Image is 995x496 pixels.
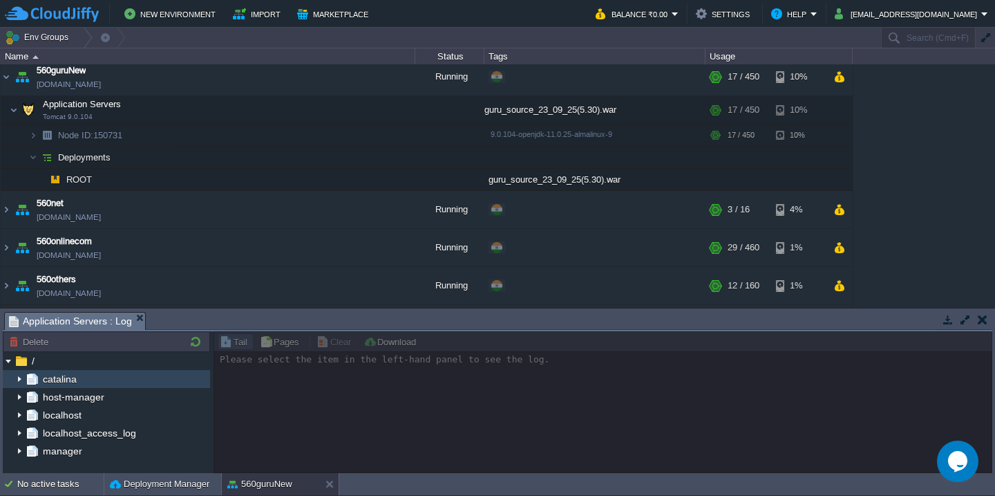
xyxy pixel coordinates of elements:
[1,48,415,64] div: Name
[37,77,101,91] a: [DOMAIN_NAME]
[37,248,101,262] a: [DOMAIN_NAME]
[706,48,852,64] div: Usage
[65,174,94,185] a: ROOT
[728,58,759,95] div: 17 / 450
[19,96,38,124] img: AMDAwAAAACH5BAEAAAAALAAAAAABAAEAAAICRAEAOw==
[9,336,53,348] button: Delete
[37,273,76,286] a: 560others
[1,191,12,228] img: AMDAwAAAACH5BAEAAAAALAAAAAABAAEAAAICRAEAOw==
[37,235,92,248] a: 560onlinecom
[776,96,821,124] div: 10%
[776,305,821,342] div: 2%
[43,113,93,121] span: Tomcat 9.0.104
[415,191,484,228] div: Running
[776,267,821,304] div: 1%
[491,130,612,138] span: 9.0.104-openjdk-11.0.25-almalinux-9
[416,48,484,64] div: Status
[776,191,821,228] div: 4%
[728,229,759,266] div: 29 / 460
[1,267,12,304] img: AMDAwAAAACH5BAEAAAAALAAAAAABAAEAAAICRAEAOw==
[12,191,32,228] img: AMDAwAAAACH5BAEAAAAALAAAAAABAAEAAAICRAEAOw==
[415,58,484,95] div: Running
[29,125,37,146] img: AMDAwAAAACH5BAEAAAAALAAAAAABAAEAAAICRAEAOw==
[12,58,32,95] img: AMDAwAAAACH5BAEAAAAALAAAAAABAAEAAAICRAEAOw==
[776,58,821,95] div: 10%
[37,196,64,210] a: 560net
[57,129,124,141] a: Node ID:150731
[297,6,372,22] button: Marketplace
[728,267,759,304] div: 12 / 160
[29,355,37,367] a: /
[40,445,84,457] a: manager
[484,169,705,190] div: guru_source_23_09_25(5.30).war
[415,267,484,304] div: Running
[12,229,32,266] img: AMDAwAAAACH5BAEAAAAALAAAAAABAAEAAAICRAEAOw==
[40,373,79,385] a: catalina
[696,6,754,22] button: Settings
[40,391,106,403] a: host-manager
[415,305,484,342] div: Running
[937,441,981,482] iframe: chat widget
[12,267,32,304] img: AMDAwAAAACH5BAEAAAAALAAAAAABAAEAAAICRAEAOw==
[40,409,84,421] a: localhost
[37,286,101,300] a: [DOMAIN_NAME]
[57,129,124,141] span: 150731
[32,55,39,59] img: AMDAwAAAACH5BAEAAAAALAAAAAABAAEAAAICRAEAOw==
[29,147,37,168] img: AMDAwAAAACH5BAEAAAAALAAAAAABAAEAAAICRAEAOw==
[124,6,220,22] button: New Environment
[5,6,99,23] img: CloudJiffy
[37,210,101,224] a: [DOMAIN_NAME]
[37,64,86,77] a: 560guruNew
[415,229,484,266] div: Running
[5,28,73,47] button: Env Groups
[1,305,12,342] img: AMDAwAAAACH5BAEAAAAALAAAAAABAAEAAAICRAEAOw==
[41,98,123,110] span: Application Servers
[1,229,12,266] img: AMDAwAAAACH5BAEAAAAALAAAAAABAAEAAAICRAEAOw==
[10,96,18,124] img: AMDAwAAAACH5BAEAAAAALAAAAAABAAEAAAICRAEAOw==
[485,48,705,64] div: Tags
[58,130,93,140] span: Node ID:
[37,169,46,190] img: AMDAwAAAACH5BAEAAAAALAAAAAABAAEAAAICRAEAOw==
[17,473,104,495] div: No active tasks
[57,151,113,163] a: Deployments
[776,229,821,266] div: 1%
[110,477,209,491] button: Deployment Manager
[227,477,292,491] button: 560guruNew
[484,96,705,124] div: guru_source_23_09_25(5.30).war
[40,427,138,439] a: localhost_access_log
[728,125,755,146] div: 17 / 450
[728,96,759,124] div: 17 / 450
[233,6,285,22] button: Import
[37,147,57,168] img: AMDAwAAAACH5BAEAAAAALAAAAAABAAEAAAICRAEAOw==
[596,6,672,22] button: Balance ₹0.00
[835,6,981,22] button: [EMAIL_ADDRESS][DOMAIN_NAME]
[771,6,811,22] button: Help
[41,99,123,109] a: Application ServersTomcat 9.0.104
[1,58,12,95] img: AMDAwAAAACH5BAEAAAAALAAAAAABAAEAAAICRAEAOw==
[9,313,132,330] span: Application Servers : Log
[37,125,57,146] img: AMDAwAAAACH5BAEAAAAALAAAAAABAAEAAAICRAEAOw==
[12,305,32,342] img: AMDAwAAAACH5BAEAAAAALAAAAAABAAEAAAICRAEAOw==
[728,191,750,228] div: 3 / 16
[728,305,750,342] div: 2 / 16
[776,125,821,146] div: 10%
[46,169,65,190] img: AMDAwAAAACH5BAEAAAAALAAAAAABAAEAAAICRAEAOw==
